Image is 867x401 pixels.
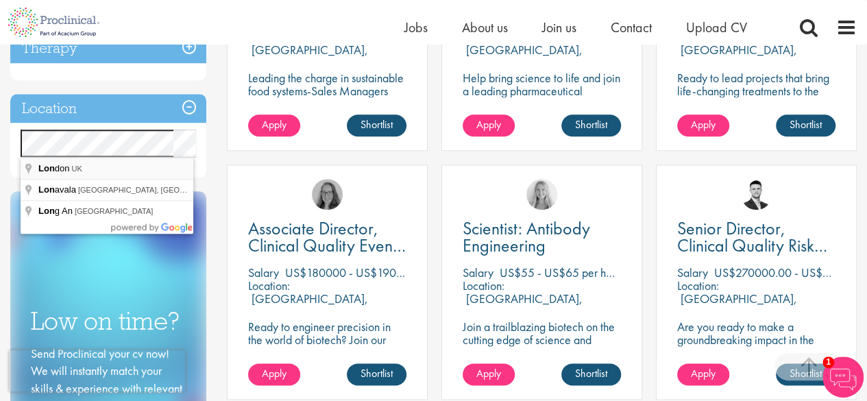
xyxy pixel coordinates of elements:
[500,265,621,280] p: US$55 - US$65 per hour
[463,220,621,254] a: Scientist: Antibody Engineering
[822,356,834,368] span: 1
[347,363,406,385] a: Shortlist
[526,179,557,210] img: Shannon Briggs
[38,206,75,216] span: g An
[686,19,747,36] a: Upload CV
[677,278,719,293] span: Location:
[463,114,515,136] a: Apply
[677,220,835,254] a: Senior Director, Clinical Quality Risk Management
[262,117,286,132] span: Apply
[677,114,729,136] a: Apply
[677,71,835,149] p: Ready to lead projects that bring life-changing treatments to the world? Join our client at the f...
[285,265,469,280] p: US$180000 - US$190000 per annum
[677,320,835,398] p: Are you ready to make a groundbreaking impact in the world of biotechnology? Join a growing compa...
[463,363,515,385] a: Apply
[463,320,621,385] p: Join a trailblazing biotech on the cutting edge of science and technology and make a change in th...
[776,114,835,136] a: Shortlist
[691,117,716,132] span: Apply
[38,163,72,173] span: don
[248,265,279,280] span: Salary
[38,163,55,173] span: Lon
[262,366,286,380] span: Apply
[248,217,406,274] span: Associate Director, Clinical Quality Event Management (GCP)
[677,217,827,274] span: Senior Director, Clinical Quality Risk Management
[248,71,406,123] p: Leading the charge in sustainable food systems-Sales Managers turn customer success into global p...
[38,184,78,195] span: avala
[248,320,406,398] p: Ready to engineer precision in the world of biotech? Join our client's cutting-edge team and play...
[72,165,82,173] span: UK
[248,291,368,319] p: [GEOGRAPHIC_DATA], [GEOGRAPHIC_DATA]
[248,278,290,293] span: Location:
[677,363,729,385] a: Apply
[10,94,206,123] h3: Location
[75,207,154,215] span: [GEOGRAPHIC_DATA]
[822,356,864,398] img: Chatbot
[248,363,300,385] a: Apply
[31,308,186,335] h3: Low on time?
[463,265,493,280] span: Salary
[476,117,501,132] span: Apply
[312,179,343,210] img: Ingrid Aymes
[463,291,583,319] p: [GEOGRAPHIC_DATA], [GEOGRAPHIC_DATA]
[741,179,772,210] img: Joshua Godden
[463,217,590,257] span: Scientist: Antibody Engineering
[462,19,508,36] a: About us
[677,291,797,319] p: [GEOGRAPHIC_DATA], [GEOGRAPHIC_DATA]
[611,19,652,36] a: Contact
[463,42,583,71] p: [GEOGRAPHIC_DATA], [GEOGRAPHIC_DATA]
[10,350,185,391] iframe: reCAPTCHA
[248,42,368,71] p: [GEOGRAPHIC_DATA], [GEOGRAPHIC_DATA]
[463,278,504,293] span: Location:
[248,220,406,254] a: Associate Director, Clinical Quality Event Management (GCP)
[677,42,797,71] p: [GEOGRAPHIC_DATA], [GEOGRAPHIC_DATA]
[248,114,300,136] a: Apply
[38,206,55,216] span: Lon
[691,366,716,380] span: Apply
[10,34,206,63] h3: Therapy
[78,186,239,194] span: [GEOGRAPHIC_DATA], [GEOGRAPHIC_DATA]
[347,114,406,136] a: Shortlist
[561,114,621,136] a: Shortlist
[542,19,576,36] a: Join us
[38,184,55,195] span: Lon
[463,71,621,136] p: Help bring science to life and join a leading pharmaceutical company to play a key role in delive...
[677,265,708,280] span: Salary
[476,366,501,380] span: Apply
[404,19,428,36] a: Jobs
[561,363,621,385] a: Shortlist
